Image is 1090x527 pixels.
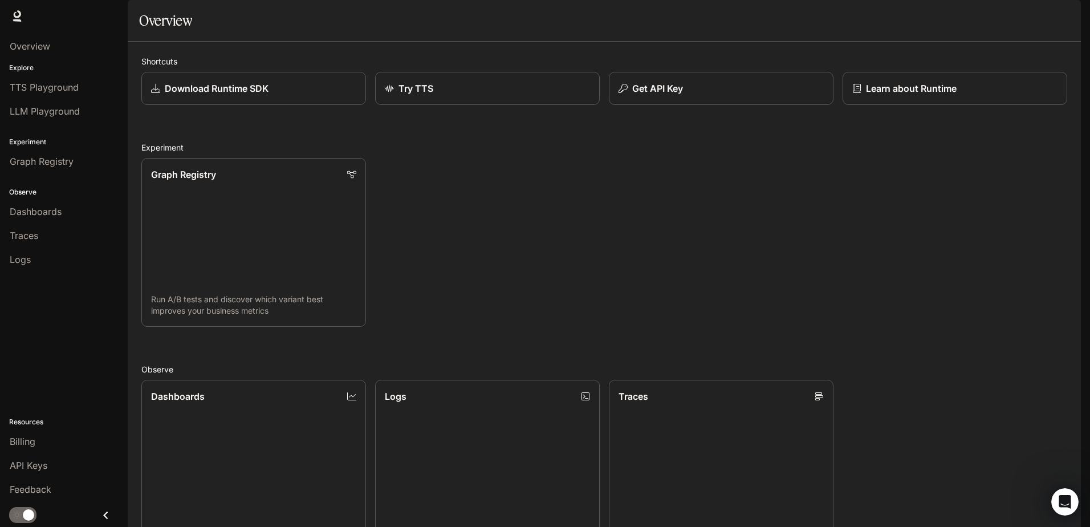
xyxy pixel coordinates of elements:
[375,72,600,105] a: Try TTS
[385,390,406,403] p: Logs
[141,72,366,105] a: Download Runtime SDK
[165,82,269,95] p: Download Runtime SDK
[609,72,833,105] button: Get API Key
[141,363,1067,375] h2: Observe
[141,55,1067,67] h2: Shortcuts
[1051,488,1079,516] iframe: Intercom live chat
[632,82,683,95] p: Get API Key
[139,9,192,32] h1: Overview
[866,82,957,95] p: Learn about Runtime
[398,82,433,95] p: Try TTS
[141,141,1067,153] h2: Experiment
[151,294,356,317] p: Run A/B tests and discover which variant best improves your business metrics
[151,168,216,181] p: Graph Registry
[843,72,1067,105] a: Learn about Runtime
[151,390,205,403] p: Dashboards
[619,390,648,403] p: Traces
[141,158,366,327] a: Graph RegistryRun A/B tests and discover which variant best improves your business metrics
